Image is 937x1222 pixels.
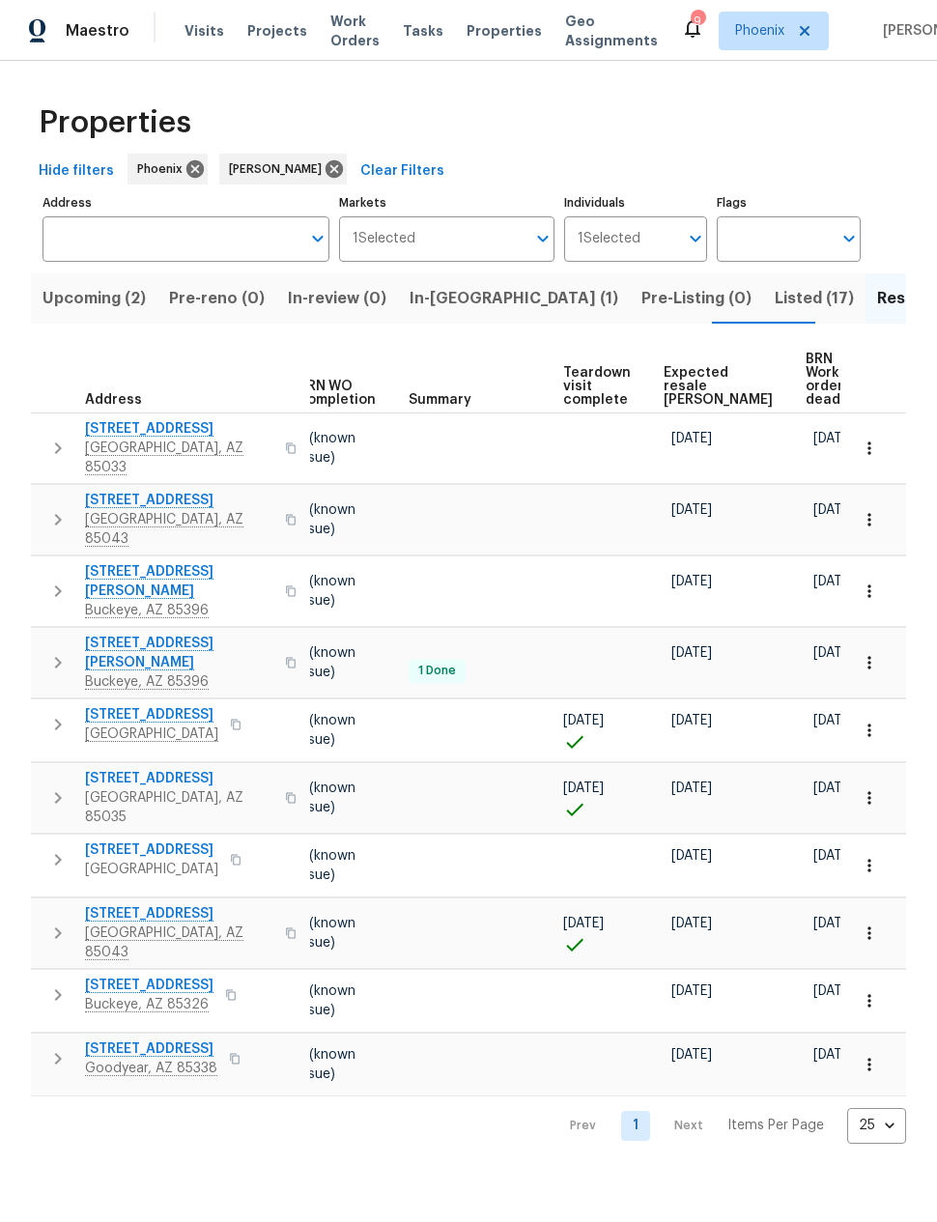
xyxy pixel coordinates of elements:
[298,714,355,747] span: ? (known issue)
[813,714,854,727] span: [DATE]
[563,366,631,407] span: Teardown visit complete
[641,285,752,312] span: Pre-Listing (0)
[578,231,640,247] span: 1 Selected
[360,159,444,184] span: Clear Filters
[671,432,712,445] span: [DATE]
[298,575,355,608] span: ? (known issue)
[735,21,784,41] span: Phoenix
[85,393,142,407] span: Address
[219,154,347,185] div: [PERSON_NAME]
[85,860,218,879] span: [GEOGRAPHIC_DATA]
[137,159,190,179] span: Phoenix
[298,646,355,679] span: ? (known issue)
[563,714,604,727] span: [DATE]
[552,1108,906,1144] nav: Pagination Navigation
[288,285,386,312] span: In-review (0)
[39,113,191,132] span: Properties
[671,646,712,660] span: [DATE]
[298,503,355,536] span: ? (known issue)
[813,1048,854,1062] span: [DATE]
[298,380,376,407] span: BRN WO completion
[621,1111,650,1141] a: Goto page 1
[727,1116,824,1135] p: Items Per Page
[330,12,380,50] span: Work Orders
[31,154,122,189] button: Hide filters
[671,575,712,588] span: [DATE]
[85,769,273,788] span: [STREET_ADDRESS]
[691,12,704,31] div: 9
[411,663,464,679] span: 1 Done
[66,21,129,41] span: Maestro
[169,285,265,312] span: Pre-reno (0)
[43,197,329,209] label: Address
[671,503,712,517] span: [DATE]
[671,782,712,795] span: [DATE]
[43,285,146,312] span: Upcoming (2)
[813,917,854,930] span: [DATE]
[565,12,658,50] span: Geo Assignments
[717,197,861,209] label: Flags
[128,154,208,185] div: Phoenix
[304,225,331,252] button: Open
[836,225,863,252] button: Open
[298,849,355,882] span: ? (known issue)
[813,849,854,863] span: [DATE]
[564,197,708,209] label: Individuals
[403,24,443,38] span: Tasks
[247,21,307,41] span: Projects
[682,225,709,252] button: Open
[339,197,554,209] label: Markets
[806,353,866,407] span: BRN Work order deadline
[85,840,218,860] span: [STREET_ADDRESS]
[813,782,854,795] span: [DATE]
[671,917,712,930] span: [DATE]
[298,917,355,950] span: ? (known issue)
[671,849,712,863] span: [DATE]
[353,231,415,247] span: 1 Selected
[298,432,355,465] span: ? (known issue)
[813,984,854,998] span: [DATE]
[671,1048,712,1062] span: [DATE]
[664,366,773,407] span: Expected resale [PERSON_NAME]
[775,285,854,312] span: Listed (17)
[467,21,542,41] span: Properties
[229,159,329,179] span: [PERSON_NAME]
[563,782,604,795] span: [DATE]
[409,393,471,407] span: Summary
[39,159,114,184] span: Hide filters
[298,782,355,814] span: ? (known issue)
[353,154,452,189] button: Clear Filters
[298,984,355,1017] span: ? (known issue)
[813,503,854,517] span: [DATE]
[410,285,618,312] span: In-[GEOGRAPHIC_DATA] (1)
[298,1048,355,1081] span: ? (known issue)
[813,575,854,588] span: [DATE]
[671,714,712,727] span: [DATE]
[85,788,273,827] span: [GEOGRAPHIC_DATA], AZ 85035
[813,646,854,660] span: [DATE]
[813,432,854,445] span: [DATE]
[529,225,556,252] button: Open
[847,1100,906,1151] div: 25
[563,917,604,930] span: [DATE]
[185,21,224,41] span: Visits
[671,984,712,998] span: [DATE]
